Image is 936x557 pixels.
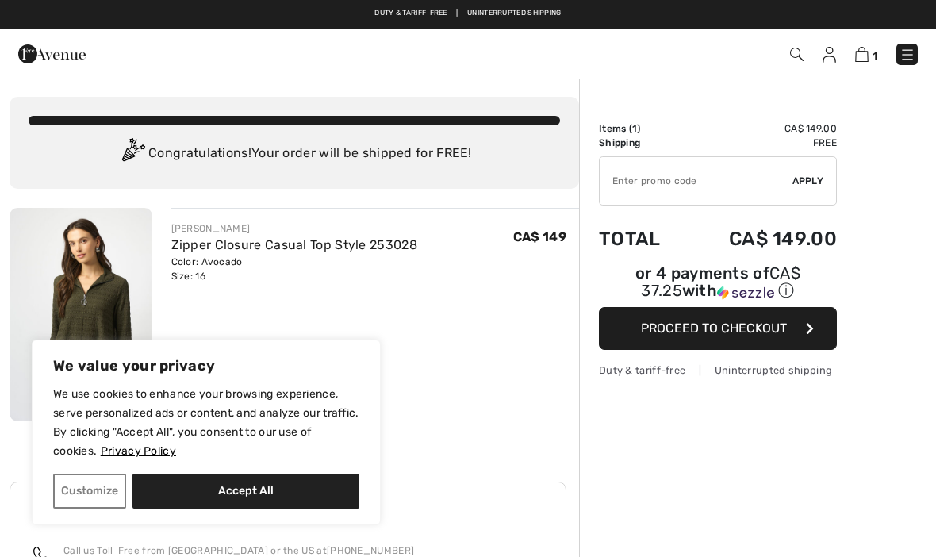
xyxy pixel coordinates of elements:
img: Shopping Bag [855,47,869,62]
div: Congratulations! Your order will be shipped for FREE! [29,138,560,170]
img: My Info [823,47,836,63]
p: We value your privacy [53,356,359,375]
div: Duty & tariff-free | Uninterrupted shipping [599,363,837,378]
td: CA$ 149.00 [685,212,837,266]
img: Menu [900,47,915,63]
div: or 4 payments of with [599,266,837,302]
img: Sezzle [717,286,774,300]
div: Color: Avocado Size: 16 [171,255,417,283]
a: [PHONE_NUMBER] [327,545,414,556]
td: Total [599,212,685,266]
button: Customize [53,474,126,509]
input: Promo code [600,157,792,205]
span: CA$ 37.25 [641,263,800,300]
p: We use cookies to enhance your browsing experience, serve personalized ads or content, and analyz... [53,385,359,461]
td: CA$ 149.00 [685,121,837,136]
td: Free [685,136,837,150]
img: Congratulation2.svg [117,138,148,170]
button: Proceed to Checkout [599,307,837,350]
a: Zipper Closure Casual Top Style 253028 [171,237,417,252]
span: 1 [632,123,637,134]
img: Search [790,48,804,61]
div: We value your privacy [32,340,381,525]
a: Privacy Policy [100,444,177,459]
span: Apply [792,174,824,188]
button: Accept All [132,474,359,509]
span: CA$ 149 [513,229,566,244]
div: or 4 payments ofCA$ 37.25withSezzle Click to learn more about Sezzle [599,266,837,307]
span: 1 [873,50,877,62]
img: Zipper Closure Casual Top Style 253028 [10,208,152,421]
td: Items ( ) [599,121,685,136]
span: Proceed to Checkout [641,321,787,336]
img: 1ère Avenue [18,38,86,70]
a: 1ère Avenue [18,45,86,60]
a: 1 [855,44,877,63]
div: [PERSON_NAME] [171,221,417,236]
td: Shipping [599,136,685,150]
